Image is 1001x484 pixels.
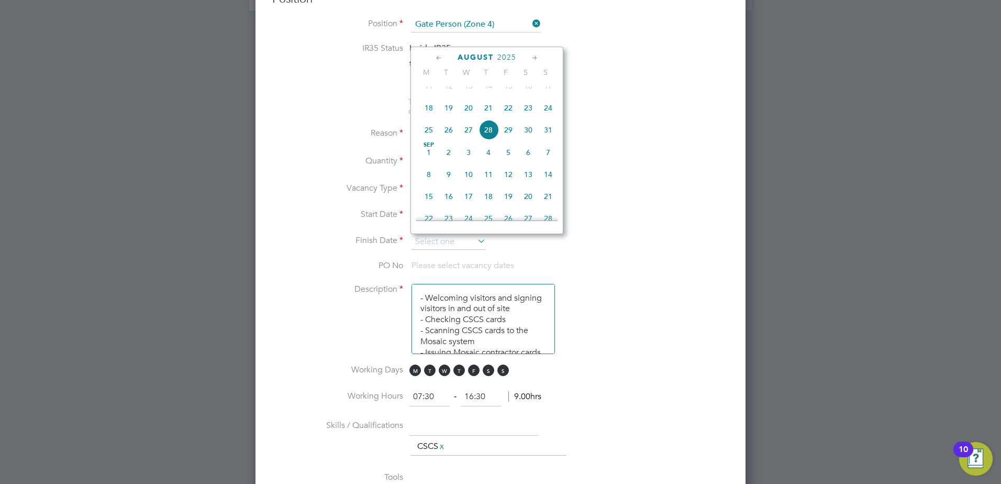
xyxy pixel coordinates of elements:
[408,97,550,116] span: The status determination for this position can be updated after creating the vacancy
[424,365,436,376] span: T
[419,208,439,228] span: 22
[518,164,538,184] span: 13
[459,142,479,162] span: 3
[498,142,518,162] span: 5
[439,164,459,184] span: 9
[538,98,558,118] span: 24
[438,439,446,453] a: x
[538,120,558,140] span: 31
[272,209,403,220] label: Start Date
[436,68,456,77] span: T
[959,449,968,463] div: 10
[468,365,480,376] span: F
[518,98,538,118] span: 23
[459,98,479,118] span: 20
[538,164,558,184] span: 14
[272,183,403,194] label: Vacancy Type
[538,186,558,206] span: 21
[272,284,403,295] label: Description
[461,388,501,406] input: 17:00
[439,98,459,118] span: 19
[272,365,403,376] label: Working Days
[413,439,450,454] li: CSCS
[459,76,479,96] span: 13
[518,76,538,96] span: 16
[419,98,439,118] span: 18
[419,142,439,162] span: 1
[439,120,459,140] span: 26
[272,156,403,167] label: Quantity
[479,98,498,118] span: 21
[498,186,518,206] span: 19
[419,76,439,96] span: 11
[458,53,494,62] span: August
[411,17,541,32] input: Search for...
[498,120,518,140] span: 29
[272,420,403,431] label: Skills / Qualifications
[497,53,516,62] span: 2025
[497,365,509,376] span: S
[272,472,403,483] label: Tools
[479,164,498,184] span: 11
[479,76,498,96] span: 14
[498,98,518,118] span: 22
[272,43,403,54] label: IR35 Status
[518,208,538,228] span: 27
[538,142,558,162] span: 7
[459,208,479,228] span: 24
[459,164,479,184] span: 10
[538,76,558,96] span: 17
[479,208,498,228] span: 25
[272,235,403,246] label: Finish Date
[508,391,541,402] span: 9.00hrs
[498,208,518,228] span: 26
[453,365,465,376] span: T
[439,208,459,228] span: 23
[419,120,439,140] span: 25
[272,391,403,402] label: Working Hours
[411,260,514,271] span: Please select vacancy dates
[536,68,555,77] span: S
[409,388,450,406] input: 08:00
[452,391,459,402] span: ‐
[419,142,439,148] span: Sep
[959,442,993,476] button: Open Resource Center, 10 new notifications
[459,186,479,206] span: 17
[459,120,479,140] span: 27
[409,43,451,53] span: Inside IR35
[439,142,459,162] span: 2
[518,142,538,162] span: 6
[419,186,439,206] span: 15
[479,142,498,162] span: 4
[272,128,403,139] label: Reason
[439,186,459,206] span: 16
[479,186,498,206] span: 18
[416,68,436,77] span: M
[479,120,498,140] span: 28
[476,68,496,77] span: T
[272,18,403,29] label: Position
[409,365,421,376] span: M
[518,120,538,140] span: 30
[411,234,486,250] input: Select one
[409,60,505,67] strong: Status Determination Statement
[496,68,516,77] span: F
[419,164,439,184] span: 8
[439,76,459,96] span: 12
[483,365,494,376] span: S
[498,164,518,184] span: 12
[498,76,518,96] span: 15
[518,186,538,206] span: 20
[516,68,536,77] span: S
[272,260,403,271] label: PO No
[538,208,558,228] span: 28
[439,365,450,376] span: W
[456,68,476,77] span: W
